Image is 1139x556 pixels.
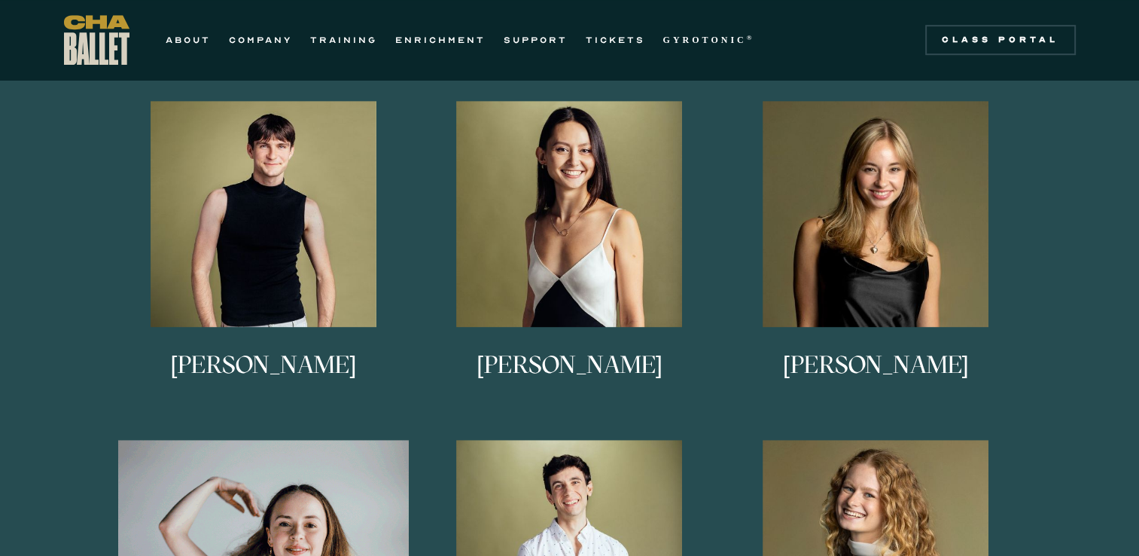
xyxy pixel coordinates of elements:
[118,101,410,417] a: [PERSON_NAME]
[925,25,1076,55] a: Class Portal
[730,101,1022,417] a: [PERSON_NAME]
[783,353,969,402] h3: [PERSON_NAME]
[504,31,568,49] a: SUPPORT
[477,353,662,402] h3: [PERSON_NAME]
[64,15,129,65] a: home
[934,34,1067,46] div: Class Portal
[747,34,755,41] sup: ®
[310,31,377,49] a: TRAINING
[586,31,645,49] a: TICKETS
[424,101,715,417] a: [PERSON_NAME]
[395,31,486,49] a: ENRICHMENT
[663,31,755,49] a: GYROTONIC®
[229,31,292,49] a: COMPANY
[166,31,211,49] a: ABOUT
[170,353,356,402] h3: [PERSON_NAME]
[663,35,747,45] strong: GYROTONIC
